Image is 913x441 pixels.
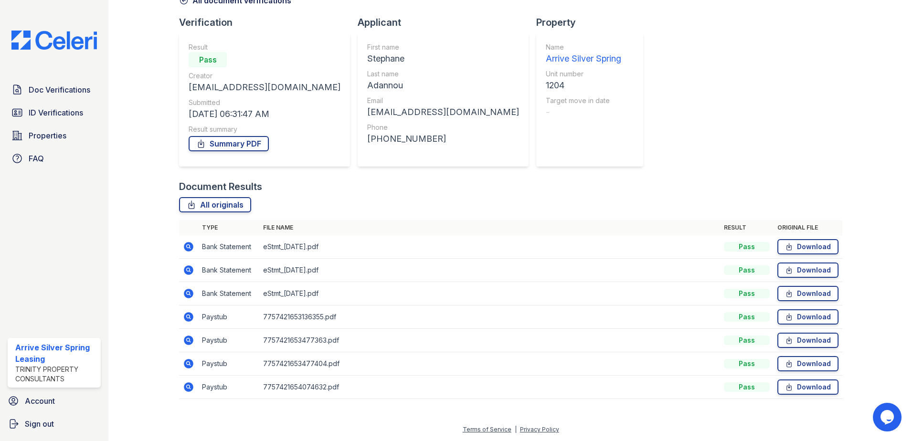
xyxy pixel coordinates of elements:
span: Doc Verifications [29,84,90,95]
div: Document Results [179,180,262,193]
a: Account [4,391,105,410]
a: ID Verifications [8,103,101,122]
a: All originals [179,197,251,212]
a: Download [777,309,839,325]
div: Arrive Silver Spring [546,52,621,65]
div: 1204 [546,79,621,92]
td: Paystub [198,329,259,352]
div: | [515,426,517,433]
iframe: chat widget [873,403,903,431]
div: Result [189,42,340,52]
a: Download [777,286,839,301]
td: 7757421654074632.pdf [259,376,720,399]
div: [PHONE_NUMBER] [367,132,519,146]
td: Bank Statement [198,259,259,282]
div: Target move in date [546,96,621,105]
th: Type [198,220,259,235]
a: FAQ [8,149,101,168]
a: Download [777,262,839,278]
div: Pass [724,359,770,368]
div: First name [367,42,519,52]
div: Property [536,16,651,29]
div: [DATE] 06:31:47 AM [189,107,340,121]
span: Sign out [25,418,54,430]
div: Arrive Silver Spring Leasing [15,342,97,365]
a: Summary PDF [189,136,269,151]
div: Pass [724,312,770,322]
div: Pass [724,289,770,298]
a: Terms of Service [463,426,511,433]
div: Email [367,96,519,105]
div: Pass [724,382,770,392]
a: Download [777,356,839,371]
span: FAQ [29,153,44,164]
a: Download [777,239,839,254]
td: eStmt_[DATE].pdf [259,235,720,259]
td: 7757421653477404.pdf [259,352,720,376]
th: Original file [774,220,842,235]
th: File name [259,220,720,235]
div: Pass [724,336,770,345]
td: eStmt_[DATE].pdf [259,259,720,282]
div: Applicant [358,16,536,29]
div: [EMAIL_ADDRESS][DOMAIN_NAME] [189,81,340,94]
div: Verification [179,16,358,29]
div: Pass [189,52,227,67]
div: Unit number [546,69,621,79]
a: Name Arrive Silver Spring [546,42,621,65]
div: Submitted [189,98,340,107]
a: Privacy Policy [520,426,559,433]
td: Bank Statement [198,235,259,259]
div: Pass [724,265,770,275]
div: Adannou [367,79,519,92]
span: Properties [29,130,66,141]
div: Phone [367,123,519,132]
div: Name [546,42,621,52]
div: Creator [189,71,340,81]
a: Doc Verifications [8,80,101,99]
div: Result summary [189,125,340,134]
a: Sign out [4,414,105,433]
a: Download [777,379,839,395]
td: Paystub [198,376,259,399]
div: Stephane [367,52,519,65]
td: 7757421653477363.pdf [259,329,720,352]
span: Account [25,395,55,407]
td: 7757421653136355.pdf [259,305,720,329]
td: eStmt_[DATE].pdf [259,282,720,305]
div: Last name [367,69,519,79]
td: Bank Statement [198,282,259,305]
div: Pass [724,242,770,252]
td: Paystub [198,305,259,329]
a: Download [777,333,839,348]
td: Paystub [198,352,259,376]
th: Result [720,220,774,235]
div: Trinity Property Consultants [15,365,97,384]
a: Properties [8,126,101,145]
span: ID Verifications [29,107,83,118]
div: - [546,105,621,119]
img: CE_Logo_Blue-a8612792a0a2168367f1c8372b55b34899dd931a85d93a1a3d3e32e68fde9ad4.png [4,31,105,50]
div: [EMAIL_ADDRESS][DOMAIN_NAME] [367,105,519,119]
